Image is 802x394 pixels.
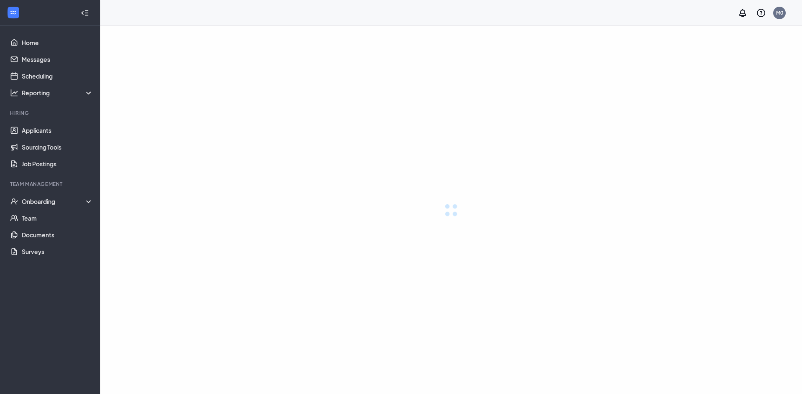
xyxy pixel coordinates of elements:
[10,89,18,97] svg: Analysis
[22,226,93,243] a: Documents
[22,197,94,206] div: Onboarding
[10,109,91,117] div: Hiring
[22,210,93,226] a: Team
[10,180,91,188] div: Team Management
[22,34,93,51] a: Home
[756,8,766,18] svg: QuestionInfo
[81,9,89,17] svg: Collapse
[22,243,93,260] a: Surveys
[22,68,93,84] a: Scheduling
[22,122,93,139] a: Applicants
[22,51,93,68] a: Messages
[22,89,94,97] div: Reporting
[776,9,783,16] div: M0
[9,8,18,17] svg: WorkstreamLogo
[22,155,93,172] a: Job Postings
[738,8,748,18] svg: Notifications
[10,197,18,206] svg: UserCheck
[22,139,93,155] a: Sourcing Tools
